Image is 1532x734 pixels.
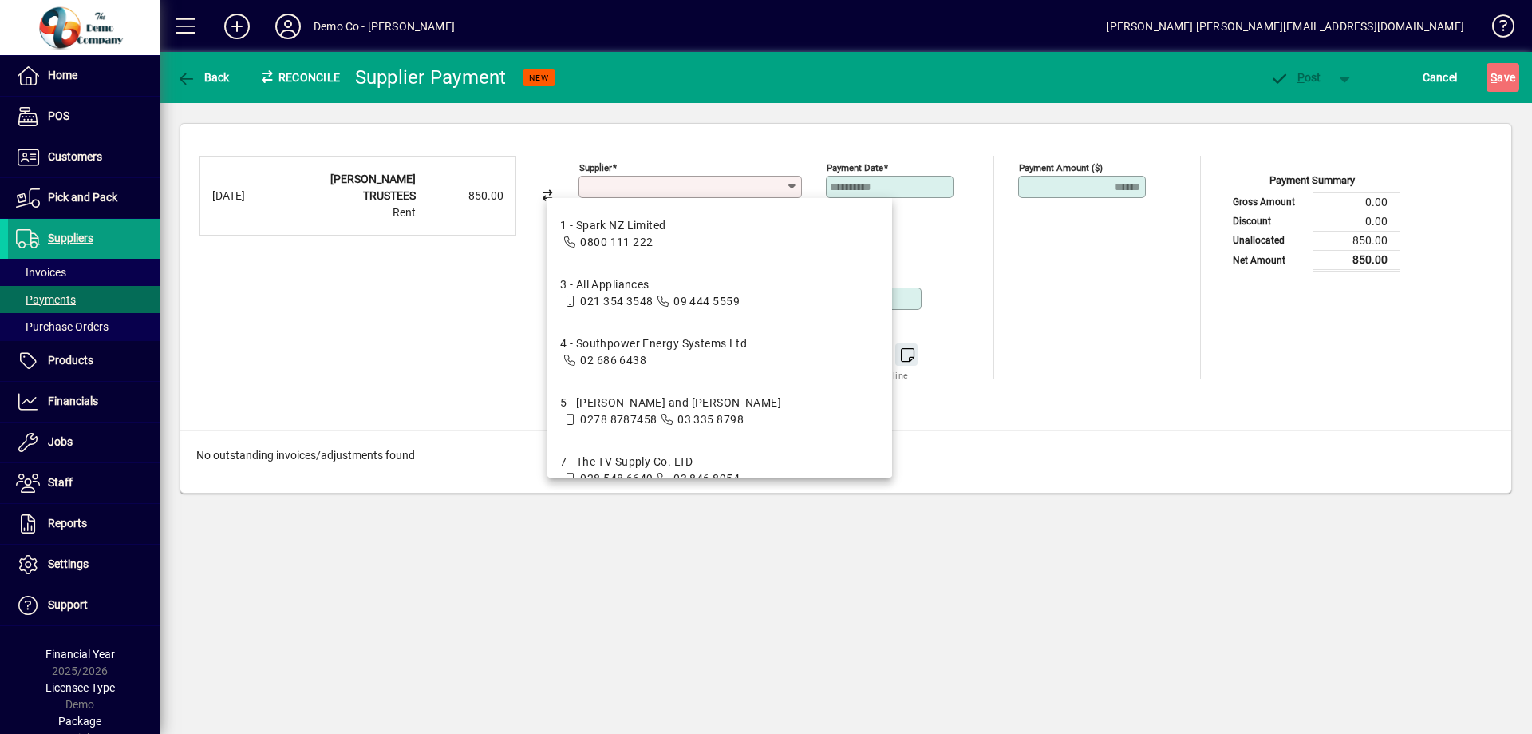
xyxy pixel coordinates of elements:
[547,204,892,264] mat-option: 1 - Spark NZ Limited
[1225,156,1400,272] app-page-summary-card: Payment Summary
[1225,212,1313,231] td: Discount
[48,395,98,407] span: Financials
[580,472,653,485] span: 028 548 6649
[8,56,160,96] a: Home
[580,295,653,307] span: 021 354 3548
[560,395,781,411] div: 5 - [PERSON_NAME] and [PERSON_NAME]
[8,545,160,585] a: Settings
[314,14,455,39] div: Demo Co - [PERSON_NAME]
[1491,71,1497,84] span: S
[263,12,314,41] button: Profile
[1297,71,1305,84] span: P
[355,65,507,90] div: Supplier Payment
[212,188,276,204] div: [DATE]
[48,557,89,570] span: Settings
[579,162,612,173] mat-label: Supplier
[1019,162,1103,173] mat-label: Payment Amount ($)
[45,681,115,694] span: Licensee Type
[529,73,549,83] span: NEW
[247,65,343,90] div: Reconcile
[48,109,69,122] span: POS
[560,276,740,293] div: 3 - All Appliances
[547,441,892,500] mat-option: 7 - The TV Supply Co. LTD
[330,173,416,202] strong: [PERSON_NAME] TRUSTEES
[827,162,883,173] mat-label: Payment Date
[1423,65,1458,90] span: Cancel
[45,648,115,661] span: Financial Year
[8,504,160,544] a: Reports
[1487,63,1519,92] button: Save
[8,463,160,503] a: Staff
[580,354,646,367] span: 02 686 6438
[1313,212,1400,231] td: 0.00
[1419,63,1462,92] button: Cancel
[547,264,892,323] mat-option: 3 - All Appliances
[48,517,87,530] span: Reports
[1480,3,1512,55] a: Knowledge Base
[180,431,1511,480] div: No outstanding invoices/adjustments found
[1313,231,1400,250] td: 850.00
[1313,250,1400,270] td: 850.00
[16,320,109,333] span: Purchase Orders
[8,259,160,286] a: Invoices
[8,286,160,313] a: Payments
[8,313,160,340] a: Purchase Orders
[1225,192,1313,212] td: Gross Amount
[16,266,66,279] span: Invoices
[677,413,744,426] span: 03 335 8798
[580,236,653,248] span: 0800 111 222
[48,476,73,489] span: Staff
[1262,63,1329,92] button: Post
[16,293,76,306] span: Payments
[211,12,263,41] button: Add
[48,150,102,163] span: Customers
[8,137,160,177] a: Customers
[48,354,93,367] span: Products
[8,585,160,625] a: Support
[1225,231,1313,250] td: Unallocated
[1313,192,1400,212] td: 0.00
[1225,173,1400,192] div: Payment Summary
[8,423,160,462] a: Jobs
[1269,71,1321,84] span: ost
[580,413,657,426] span: 0278 8787458
[8,341,160,381] a: Products
[48,435,73,448] span: Jobs
[560,454,740,470] div: 7 - The TV Supply Co. LTD
[424,188,503,204] div: -850.00
[673,472,740,485] span: 03 846 8954
[48,232,93,244] span: Suppliers
[8,97,160,137] a: POS
[172,63,234,92] button: Back
[8,178,160,218] a: Pick and Pack
[176,71,230,84] span: Back
[1106,14,1464,39] div: [PERSON_NAME] [PERSON_NAME][EMAIL_ADDRESS][DOMAIN_NAME]
[8,382,160,422] a: Financials
[393,206,416,219] span: Rent
[160,63,247,92] app-page-header-button: Back
[560,335,747,352] div: 4 - Southpower Energy Systems Ltd
[1491,65,1515,90] span: ave
[547,323,892,382] mat-option: 4 - Southpower Energy Systems Ltd
[48,598,88,611] span: Support
[1225,250,1313,270] td: Net Amount
[547,382,892,441] mat-option: 5 - Allan and Jane Johns
[48,191,117,204] span: Pick and Pack
[560,217,666,234] div: 1 - Spark NZ Limited
[58,715,101,728] span: Package
[48,69,77,81] span: Home
[673,295,740,307] span: 09 444 5559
